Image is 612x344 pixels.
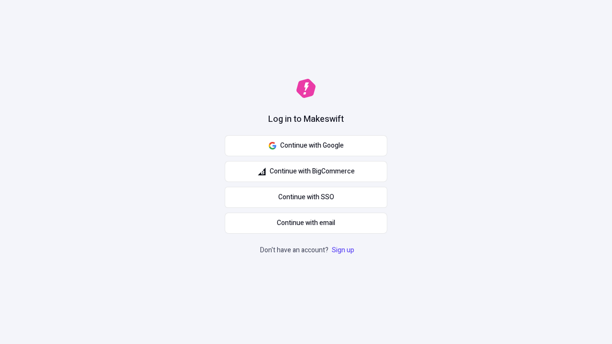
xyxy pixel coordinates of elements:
p: Don't have an account? [260,245,356,256]
button: Continue with BigCommerce [225,161,387,182]
a: Sign up [330,245,356,255]
span: Continue with email [277,218,335,228]
button: Continue with email [225,213,387,234]
h1: Log in to Makeswift [268,113,344,126]
a: Continue with SSO [225,187,387,208]
span: Continue with BigCommerce [270,166,355,177]
span: Continue with Google [280,140,344,151]
button: Continue with Google [225,135,387,156]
